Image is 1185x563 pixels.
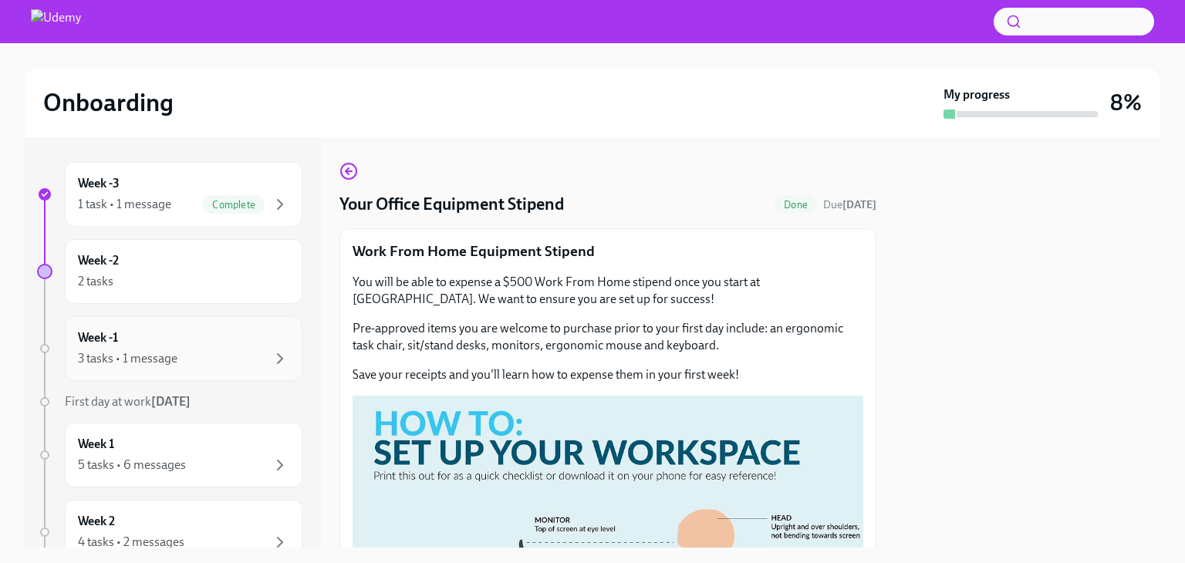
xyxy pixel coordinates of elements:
[78,252,119,269] h6: Week -2
[37,162,302,227] a: Week -31 task • 1 messageComplete
[823,197,876,212] span: September 8th, 2025 10:00
[1110,89,1142,116] h3: 8%
[151,394,191,409] strong: [DATE]
[203,199,265,211] span: Complete
[353,274,863,308] p: You will be able to expense a $500 Work From Home stipend once you start at [GEOGRAPHIC_DATA]. We...
[353,241,863,261] p: Work From Home Equipment Stipend
[775,199,817,211] span: Done
[65,394,191,409] span: First day at work
[78,457,186,474] div: 5 tasks • 6 messages
[78,273,113,290] div: 2 tasks
[37,316,302,381] a: Week -13 tasks • 1 message
[78,513,115,530] h6: Week 2
[78,534,184,551] div: 4 tasks • 2 messages
[823,198,876,211] span: Due
[78,350,177,367] div: 3 tasks • 1 message
[43,87,174,118] h2: Onboarding
[944,86,1010,103] strong: My progress
[37,393,302,410] a: First day at work[DATE]
[353,320,863,354] p: Pre-approved items you are welcome to purchase prior to your first day include: an ergonomic task...
[339,193,564,216] h4: Your Office Equipment Stipend
[31,9,81,34] img: Udemy
[78,329,118,346] h6: Week -1
[78,196,171,213] div: 1 task • 1 message
[37,423,302,487] a: Week 15 tasks • 6 messages
[78,436,114,453] h6: Week 1
[78,175,120,192] h6: Week -3
[353,366,863,383] p: Save your receipts and you'll learn how to expense them in your first week!
[37,239,302,304] a: Week -22 tasks
[842,198,876,211] strong: [DATE]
